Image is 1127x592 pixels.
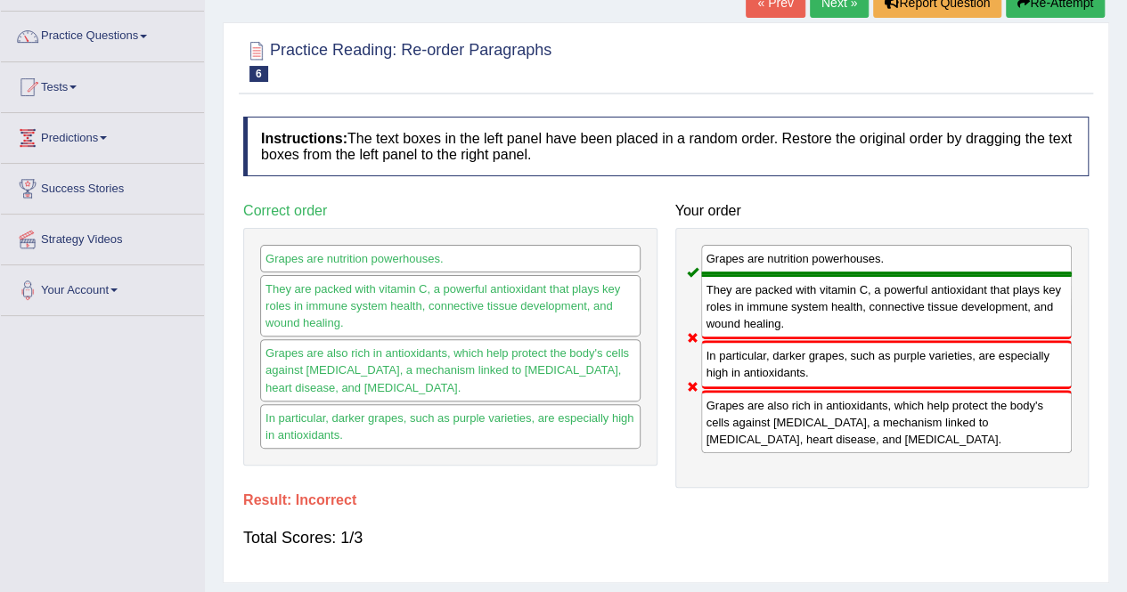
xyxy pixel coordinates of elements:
[260,275,641,337] div: They are packed with vitamin C, a powerful antioxidant that plays key roles in immune system heal...
[1,164,204,208] a: Success Stories
[261,131,347,146] b: Instructions:
[243,37,551,82] h2: Practice Reading: Re-order Paragraphs
[243,203,657,219] h4: Correct order
[1,215,204,259] a: Strategy Videos
[1,113,204,158] a: Predictions
[260,245,641,272] div: Grapes are nutrition powerhouses.
[701,390,1073,453] div: Grapes are also rich in antioxidants, which help protect the body's cells against [MEDICAL_DATA],...
[1,12,204,56] a: Practice Questions
[1,62,204,107] a: Tests
[675,203,1090,219] h4: Your order
[243,492,1089,508] h4: Result:
[701,274,1073,339] div: They are packed with vitamin C, a powerful antioxidant that plays key roles in immune system heal...
[243,117,1089,176] h4: The text boxes in the left panel have been placed in a random order. Restore the original order b...
[249,66,268,82] span: 6
[1,265,204,310] a: Your Account
[701,340,1073,388] div: In particular, darker grapes, such as purple varieties, are especially high in antioxidants.
[701,245,1073,274] div: Grapes are nutrition powerhouses.
[260,404,641,449] div: In particular, darker grapes, such as purple varieties, are especially high in antioxidants.
[260,339,641,401] div: Grapes are also rich in antioxidants, which help protect the body's cells against [MEDICAL_DATA],...
[243,516,1089,559] div: Total Scores: 1/3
